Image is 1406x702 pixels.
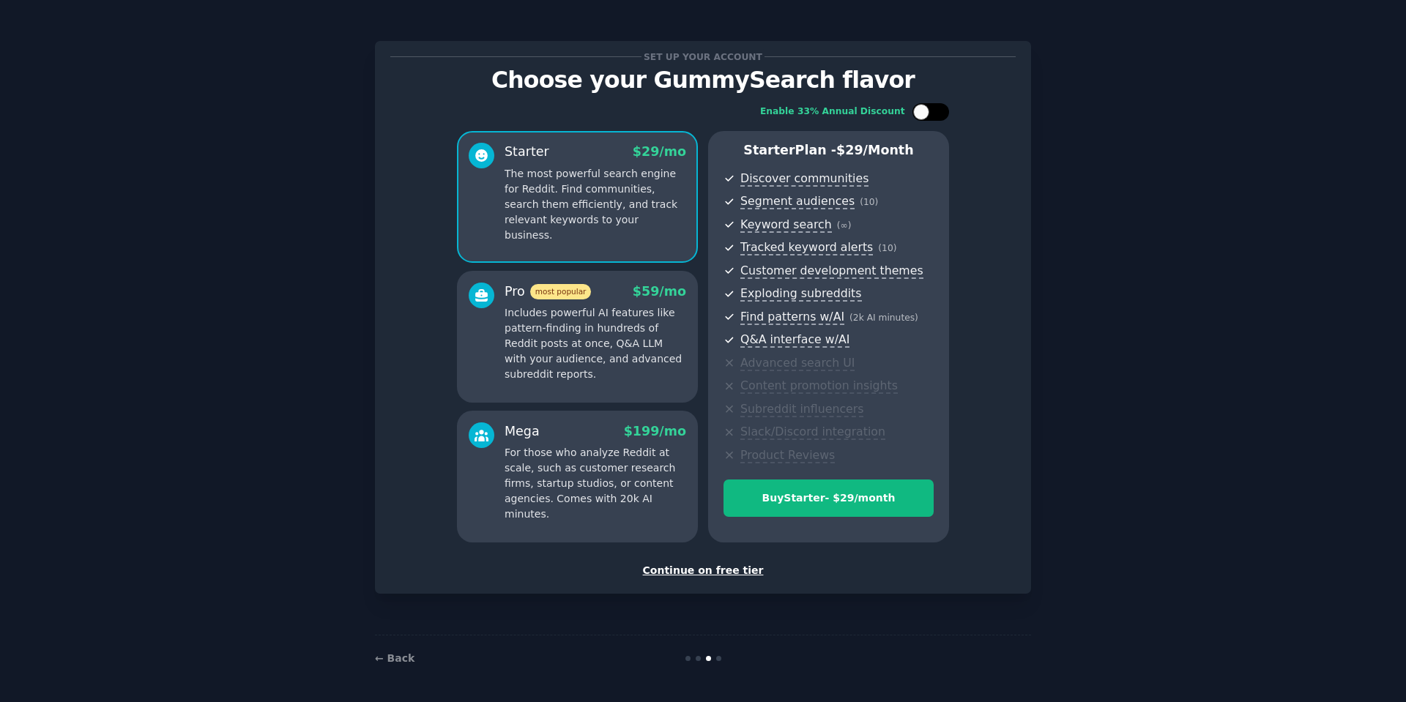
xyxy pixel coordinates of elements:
span: Advanced search UI [740,356,855,371]
a: ← Back [375,652,414,664]
span: Find patterns w/AI [740,310,844,325]
span: Set up your account [641,49,765,64]
span: ( ∞ ) [837,220,852,231]
span: Discover communities [740,171,868,187]
span: $ 199 /mo [624,424,686,438]
p: Starter Plan - [724,141,934,160]
p: Includes powerful AI features like pattern-finding in hundreds of Reddit posts at once, Q&A LLM w... [505,305,686,382]
div: Continue on free tier [390,563,1016,578]
span: Segment audiences [740,194,855,209]
span: Exploding subreddits [740,286,861,302]
span: Q&A interface w/AI [740,332,849,348]
div: Mega [505,422,540,441]
span: ( 10 ) [878,243,896,253]
span: $ 59 /mo [633,284,686,299]
span: Subreddit influencers [740,402,863,417]
span: Keyword search [740,217,832,233]
div: Enable 33% Annual Discount [760,105,905,119]
span: most popular [530,284,592,299]
span: Content promotion insights [740,378,898,394]
span: ( 2k AI minutes ) [849,313,918,323]
span: ( 10 ) [860,197,878,207]
p: For those who analyze Reddit at scale, such as customer research firms, startup studios, or conte... [505,445,686,522]
span: $ 29 /mo [633,144,686,159]
p: Choose your GummySearch flavor [390,67,1016,93]
div: Pro [505,283,591,301]
span: Product Reviews [740,448,835,463]
div: Starter [505,143,549,161]
div: Buy Starter - $ 29 /month [724,490,933,506]
p: The most powerful search engine for Reddit. Find communities, search them efficiently, and track ... [505,166,686,243]
span: Tracked keyword alerts [740,240,873,255]
span: Customer development themes [740,264,923,279]
span: $ 29 /month [836,143,914,157]
span: Slack/Discord integration [740,425,885,440]
button: BuyStarter- $29/month [724,479,934,517]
